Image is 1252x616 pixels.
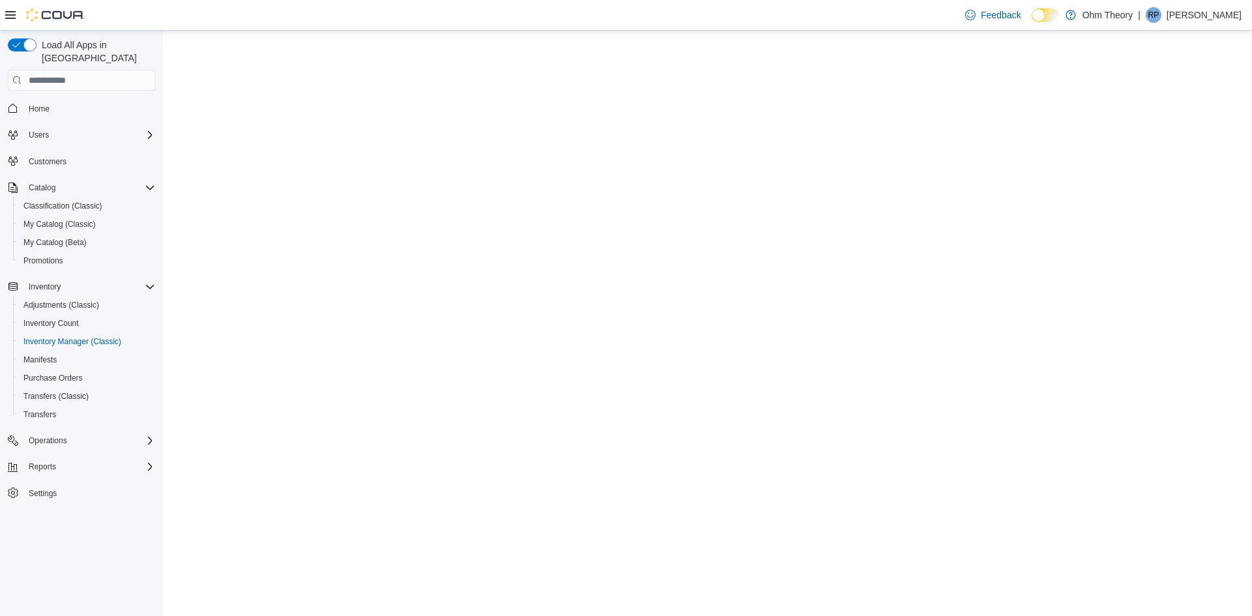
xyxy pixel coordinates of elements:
a: Transfers [18,407,61,422]
img: Cova [26,8,85,22]
span: Purchase Orders [18,370,155,386]
span: Adjustments (Classic) [18,297,155,313]
span: Transfers [23,409,56,420]
span: Inventory Manager (Classic) [18,334,155,349]
span: Transfers (Classic) [18,389,155,404]
p: Ohm Theory [1082,7,1133,23]
button: Inventory [23,279,66,295]
button: Transfers (Classic) [13,387,160,405]
button: Operations [23,433,72,448]
span: Users [29,130,49,140]
button: Operations [3,432,160,450]
span: Home [23,100,155,116]
input: Dark Mode [1032,8,1059,22]
a: Feedback [960,2,1026,28]
a: Manifests [18,352,62,368]
span: Inventory [29,282,61,292]
span: Classification (Classic) [18,198,155,214]
a: My Catalog (Beta) [18,235,92,250]
button: Users [3,126,160,144]
span: Inventory Count [23,318,79,329]
p: | [1138,7,1140,23]
a: Customers [23,154,72,169]
p: [PERSON_NAME] [1167,7,1242,23]
button: Promotions [13,252,160,270]
span: Home [29,104,50,114]
span: Settings [23,485,155,501]
a: Purchase Orders [18,370,88,386]
button: Purchase Orders [13,369,160,387]
button: Transfers [13,405,160,424]
button: Catalog [23,180,61,196]
button: Inventory [3,278,160,296]
span: Operations [29,435,67,446]
a: Settings [23,486,62,501]
a: Inventory Count [18,315,84,331]
button: Adjustments (Classic) [13,296,160,314]
button: Home [3,98,160,117]
button: Reports [23,459,61,475]
span: Settings [29,488,57,499]
span: Manifests [23,355,57,365]
span: Promotions [18,253,155,269]
a: Classification (Classic) [18,198,108,214]
span: Load All Apps in [GEOGRAPHIC_DATA] [37,38,155,65]
nav: Complex example [8,93,155,536]
button: Inventory Count [13,314,160,332]
span: Inventory Manager (Classic) [23,336,121,347]
button: Users [23,127,54,143]
span: Transfers (Classic) [23,391,89,402]
span: Inventory [23,279,155,295]
span: My Catalog (Beta) [18,235,155,250]
span: My Catalog (Beta) [23,237,87,248]
span: Manifests [18,352,155,368]
button: My Catalog (Classic) [13,215,160,233]
span: Feedback [981,8,1021,22]
span: My Catalog (Classic) [23,219,96,229]
a: Inventory Manager (Classic) [18,334,127,349]
span: Transfers [18,407,155,422]
button: Reports [3,458,160,476]
button: Customers [3,152,160,171]
span: Reports [29,462,56,472]
span: Customers [29,156,67,167]
span: RP [1148,7,1159,23]
a: Promotions [18,253,68,269]
span: Dark Mode [1032,22,1032,23]
button: Manifests [13,351,160,369]
span: Catalog [23,180,155,196]
span: Users [23,127,155,143]
span: Catalog [29,183,55,193]
button: Inventory Manager (Classic) [13,332,160,351]
button: Catalog [3,179,160,197]
span: Purchase Orders [23,373,83,383]
button: My Catalog (Beta) [13,233,160,252]
div: Romeo Patel [1146,7,1161,23]
a: Adjustments (Classic) [18,297,104,313]
span: Inventory Count [18,315,155,331]
a: Home [23,101,55,117]
span: Promotions [23,256,63,266]
a: Transfers (Classic) [18,389,94,404]
span: Classification (Classic) [23,201,102,211]
button: Classification (Classic) [13,197,160,215]
span: Reports [23,459,155,475]
span: Customers [23,153,155,169]
span: Adjustments (Classic) [23,300,99,310]
button: Settings [3,484,160,503]
span: My Catalog (Classic) [18,216,155,232]
a: My Catalog (Classic) [18,216,101,232]
span: Operations [23,433,155,448]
